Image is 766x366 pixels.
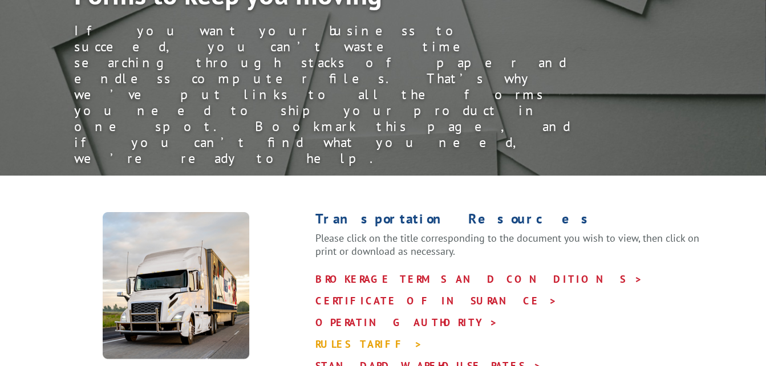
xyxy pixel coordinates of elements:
[315,212,722,231] h1: Transportation Resources
[315,231,722,269] p: Please click on the title corresponding to the document you wish to view, then click on print or ...
[315,294,557,307] a: CERTIFICATE OF INSURANCE >
[315,337,423,351] a: RULES TARIFF >
[315,273,643,286] a: BROKERAGE TERMS AND CONDITIONS >
[74,23,587,166] div: If you want your business to succeed, you can’t waste time searching through stacks of paper and ...
[102,212,250,360] img: XpressGlobal_Resources
[315,316,498,329] a: OPERATING AUTHORITY >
